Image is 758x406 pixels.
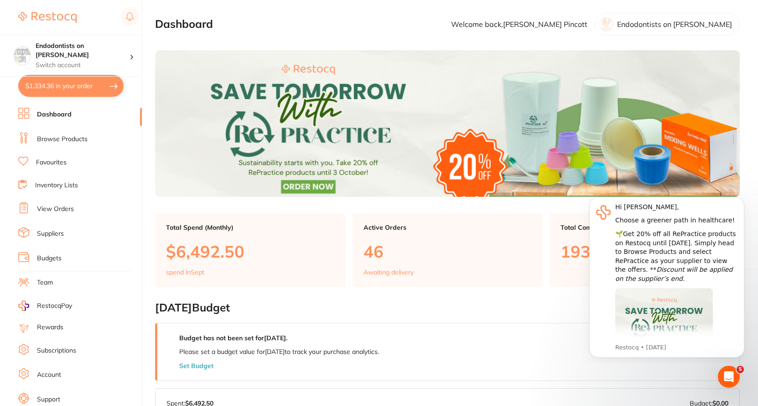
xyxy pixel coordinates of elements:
p: Welcome back, [PERSON_NAME] Pincott [451,20,587,28]
img: Dashboard [155,50,740,197]
a: Dashboard [37,110,72,119]
img: RestocqPay [18,301,29,311]
p: 46 [363,242,532,261]
a: Active Orders46Awaiting delivery [353,213,543,287]
p: spend in Sept [166,269,204,276]
a: Budgets [37,254,62,263]
p: Awaiting delivery [363,269,414,276]
p: Total Spend (Monthly) [166,224,334,231]
span: 5 [737,366,744,373]
a: Team [37,278,53,287]
p: 193 [561,242,729,261]
span: RestocqPay [37,301,72,311]
h2: [DATE] Budget [155,301,740,314]
h2: Dashboard [155,18,213,31]
a: Suppliers [37,229,64,238]
img: Restocq Logo [18,12,77,23]
a: Favourites [36,158,67,167]
button: $1,334.36 in your order [18,75,124,97]
iframe: Intercom notifications message [576,189,758,363]
a: Rewards [37,323,63,332]
strong: Budget has not been set for [DATE] . [179,334,287,342]
a: Inventory Lists [35,181,78,190]
p: $6,492.50 [166,242,334,261]
a: Restocq Logo [18,7,77,28]
a: Account [37,370,61,380]
p: Total Completed Orders [561,224,729,231]
a: Browse Products [37,135,88,144]
h4: Endodontists on Collins [36,42,130,59]
a: Support [37,395,60,404]
p: Switch account [36,61,130,70]
iframe: Intercom live chat [718,366,740,388]
a: View Orders [37,205,74,214]
a: Total Completed Orders193 [550,213,740,287]
a: Subscriptions [37,346,76,355]
button: Set Budget [179,362,213,369]
p: Please set a budget value for [DATE] to track your purchase analytics. [179,348,379,355]
p: Active Orders [363,224,532,231]
a: RestocqPay [18,301,72,311]
p: Endodontists on [PERSON_NAME] [617,20,732,28]
img: Endodontists on Collins [14,47,31,63]
a: Total Spend (Monthly)$6,492.50spend inSept [155,213,345,287]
